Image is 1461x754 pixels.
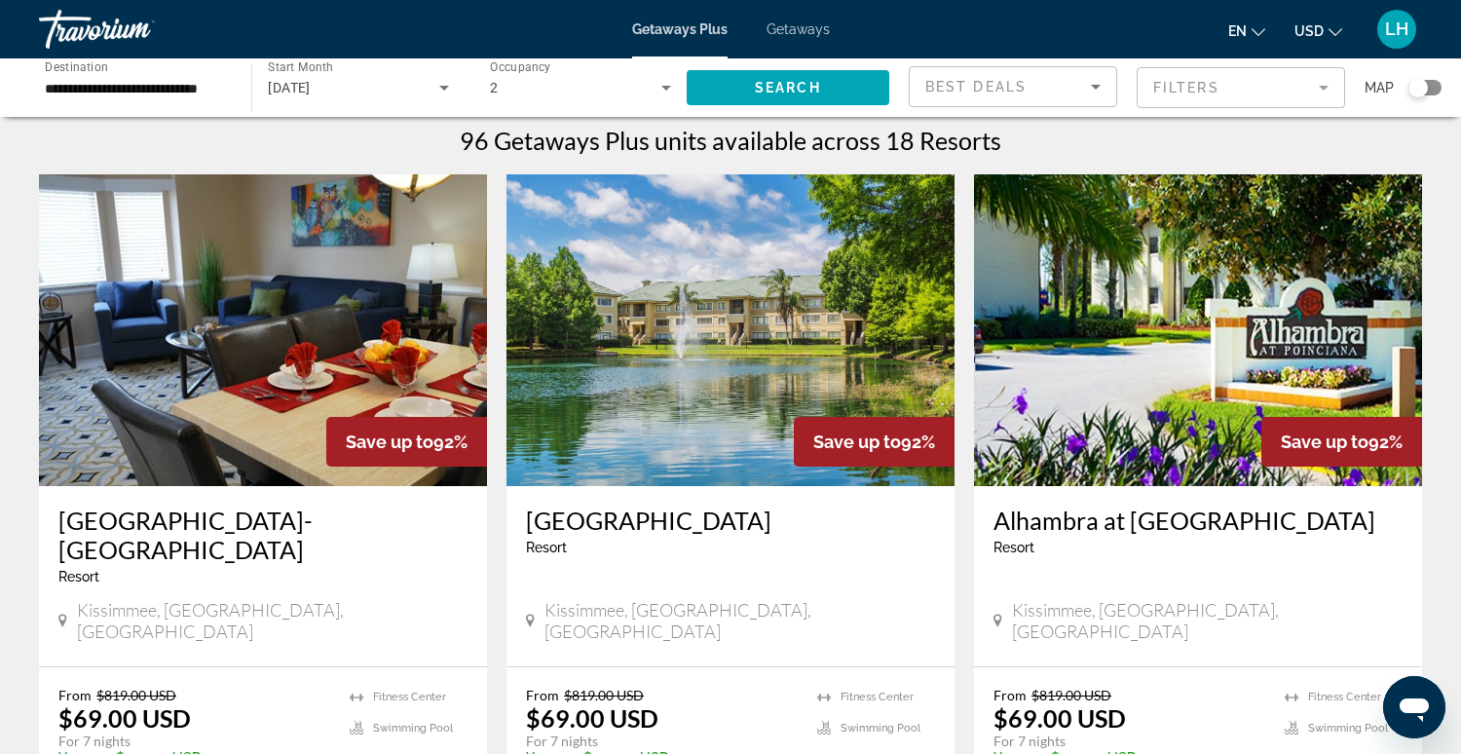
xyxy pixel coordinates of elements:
span: Occupancy [490,60,551,74]
span: USD [1294,23,1324,39]
a: Getaways [767,21,830,37]
span: $819.00 USD [96,687,176,703]
span: Swimming Pool [841,722,920,735]
span: Save up to [813,432,901,452]
span: $819.00 USD [564,687,644,703]
div: 92% [1261,417,1422,467]
span: 2 [490,80,498,95]
span: Resort [993,540,1034,555]
span: Kissimmee, [GEOGRAPHIC_DATA], [GEOGRAPHIC_DATA] [544,599,935,642]
mat-select: Sort by [925,75,1101,98]
button: Filter [1137,66,1345,109]
img: 6815I01L.jpg [39,174,487,486]
a: [GEOGRAPHIC_DATA]-[GEOGRAPHIC_DATA] [58,506,468,564]
img: 4036O01X.jpg [974,174,1422,486]
a: Getaways Plus [632,21,728,37]
span: Kissimmee, [GEOGRAPHIC_DATA], [GEOGRAPHIC_DATA] [1012,599,1403,642]
span: Fitness Center [1308,691,1381,703]
p: For 7 nights [58,733,330,750]
span: Swimming Pool [373,722,453,735]
div: 92% [326,417,487,467]
button: Change language [1228,17,1265,45]
span: Resort [526,540,567,555]
span: Save up to [346,432,433,452]
span: Resort [58,569,99,584]
span: From [526,687,559,703]
a: Travorium [39,4,234,55]
span: Destination [45,59,108,73]
span: Start Month [268,60,333,74]
span: Best Deals [925,79,1027,94]
span: From [993,687,1027,703]
iframe: Button to launch messaging window [1383,676,1445,738]
span: [DATE] [268,80,311,95]
span: Search [755,80,821,95]
h1: 96 Getaways Plus units available across 18 Resorts [460,126,1001,155]
a: [GEOGRAPHIC_DATA] [526,506,935,535]
p: $69.00 USD [993,703,1126,733]
span: Fitness Center [841,691,914,703]
span: Kissimmee, [GEOGRAPHIC_DATA], [GEOGRAPHIC_DATA] [77,599,468,642]
span: LH [1385,19,1408,39]
span: en [1228,23,1247,39]
span: Fitness Center [373,691,446,703]
p: For 7 nights [993,733,1265,750]
span: From [58,687,92,703]
a: Alhambra at [GEOGRAPHIC_DATA] [993,506,1403,535]
button: User Menu [1371,9,1422,50]
p: For 7 nights [526,733,798,750]
span: Swimming Pool [1308,722,1388,735]
span: $819.00 USD [1031,687,1111,703]
span: Save up to [1281,432,1368,452]
p: $69.00 USD [58,703,191,733]
button: Change currency [1294,17,1342,45]
span: Map [1365,74,1394,101]
p: $69.00 USD [526,703,658,733]
div: 92% [794,417,955,467]
button: Search [687,70,889,105]
img: 2610E01X.jpg [506,174,955,486]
